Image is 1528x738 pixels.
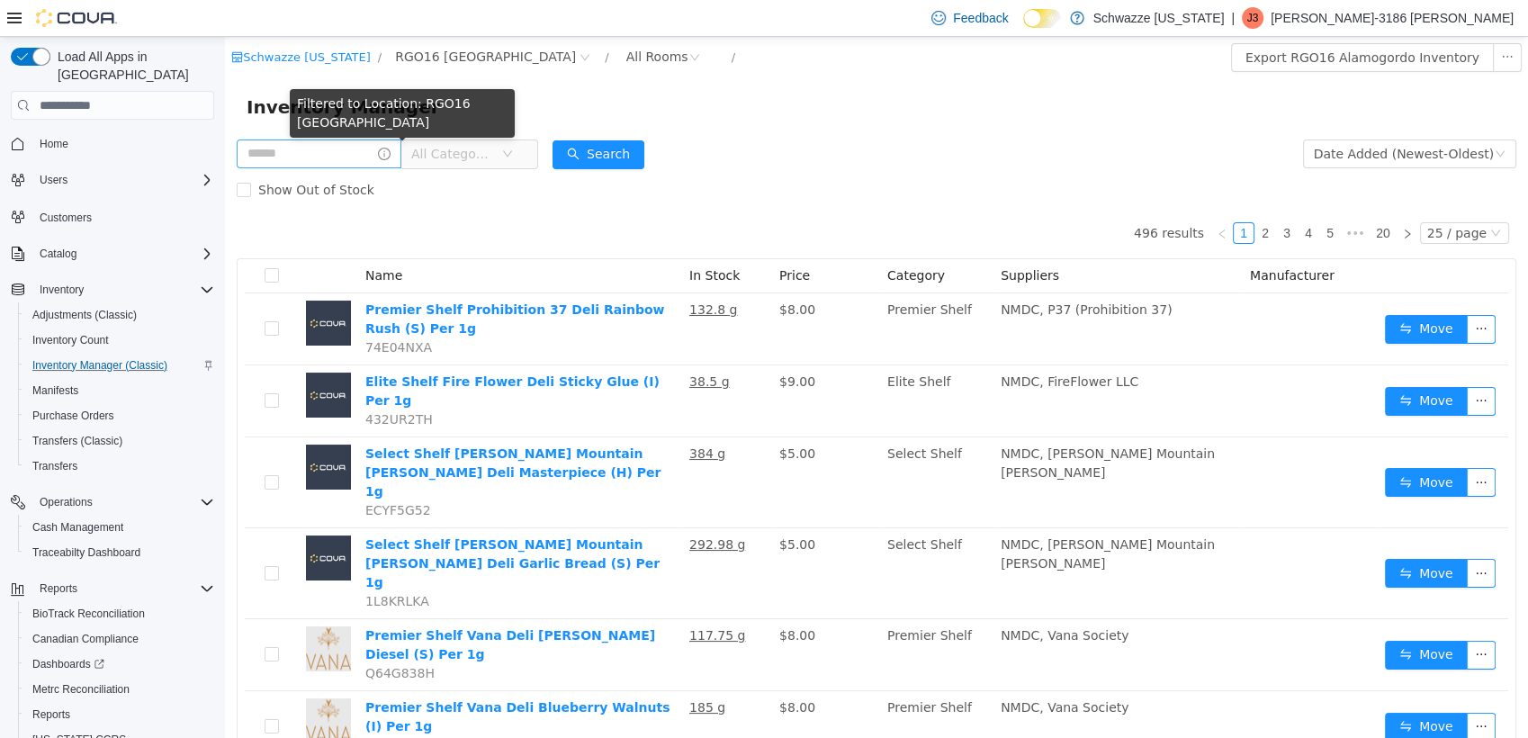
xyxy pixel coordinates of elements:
[170,10,351,30] span: RGO16 Alamogordo
[776,663,903,678] span: NMDC, Vana Society
[507,13,510,27] span: /
[186,108,268,126] span: All Categories
[81,408,126,453] img: Select Shelf Misty Mountain Mota Deli Masterpiece (H) Per 1g placeholder
[32,578,214,599] span: Reports
[32,333,109,347] span: Inventory Count
[18,652,221,677] a: Dashboards
[1160,676,1243,705] button: icon: swapMove
[464,663,500,678] u: 185 g
[18,677,221,702] button: Metrc Reconciliation
[32,279,91,301] button: Inventory
[32,383,78,398] span: Manifests
[1160,604,1243,633] button: icon: swapMove
[25,405,214,427] span: Purchase Orders
[25,542,148,563] a: Traceabilty Dashboard
[1116,185,1145,207] span: •••
[32,520,123,535] span: Cash Management
[1093,7,1225,29] p: Schwazze [US_STATE]
[22,56,226,85] span: Inventory Manager
[18,702,221,727] button: Reports
[32,459,77,473] span: Transfers
[6,14,18,26] i: icon: shop
[25,430,214,452] span: Transfers (Classic)
[25,653,214,675] span: Dashboards
[655,256,768,328] td: Premier Shelf
[464,500,520,515] u: 292.98 g
[25,704,77,725] a: Reports
[328,103,419,132] button: icon: searchSearch
[464,265,512,280] u: 132.8 g
[776,337,913,352] span: NMDC, FireFlower LLC
[36,9,117,27] img: Cova
[4,130,221,157] button: Home
[40,283,84,297] span: Inventory
[25,329,116,351] a: Inventory Count
[25,430,130,452] a: Transfers (Classic)
[25,380,214,401] span: Manifests
[40,211,92,225] span: Customers
[65,52,290,101] div: Filtered to Location: RGO16 [GEOGRAPHIC_DATA]
[1023,28,1024,29] span: Dark Mode
[18,328,221,353] button: Inventory Count
[655,582,768,654] td: Premier Shelf
[25,628,214,650] span: Canadian Compliance
[554,663,590,678] span: $8.00
[32,132,214,155] span: Home
[776,265,947,280] span: NMDC, P37 (Prohibition 37)
[776,231,834,246] span: Suppliers
[32,207,99,229] a: Customers
[32,279,214,301] span: Inventory
[662,231,720,246] span: Category
[1145,185,1172,207] li: 20
[40,495,93,509] span: Operations
[40,137,68,151] span: Home
[32,491,100,513] button: Operations
[6,13,146,27] a: icon: shopSchwazze [US_STATE]
[18,515,221,540] button: Cash Management
[32,358,167,373] span: Inventory Manager (Classic)
[1242,431,1271,460] button: icon: ellipsis
[18,601,221,626] button: BioTrack Reconciliation
[1052,186,1072,206] a: 3
[1008,185,1029,207] li: 1
[25,704,214,725] span: Reports
[1172,185,1193,207] li: Next Page
[81,499,126,544] img: Select Shelf Misty Mountain Mota Deli Garlic Bread (S) Per 1g placeholder
[464,337,505,352] u: 38.5 g
[32,308,137,322] span: Adjustments (Classic)
[153,111,166,123] i: icon: info-circle
[1025,231,1110,246] span: Manufacturer
[4,576,221,601] button: Reports
[986,185,1008,207] li: Previous Page
[464,591,520,606] u: 117.75 g
[401,6,463,33] div: All Rooms
[1242,350,1271,379] button: icon: ellipsis
[32,491,214,513] span: Operations
[18,626,221,652] button: Canadian Compliance
[1095,186,1115,206] a: 5
[32,632,139,646] span: Canadian Compliance
[32,707,70,722] span: Reports
[4,241,221,266] button: Catalog
[140,629,210,643] span: Q64G838H
[25,653,112,675] a: Dashboards
[554,231,585,246] span: Price
[50,48,214,84] span: Load All Apps in [GEOGRAPHIC_DATA]
[32,169,214,191] span: Users
[992,192,1002,202] i: icon: left
[1160,350,1243,379] button: icon: swapMove
[140,557,204,571] span: 1L8KRLKA
[18,302,221,328] button: Adjustments (Classic)
[25,455,214,477] span: Transfers
[1160,278,1243,307] button: icon: swapMove
[464,409,500,424] u: 384 g
[18,454,221,479] button: Transfers
[25,603,214,625] span: BioTrack Reconciliation
[32,133,76,155] a: Home
[464,231,515,246] span: In Stock
[40,247,76,261] span: Catalog
[140,231,177,246] span: Name
[655,400,768,491] td: Select Shelf
[18,540,221,565] button: Traceabilty Dashboard
[1242,522,1271,551] button: icon: ellipsis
